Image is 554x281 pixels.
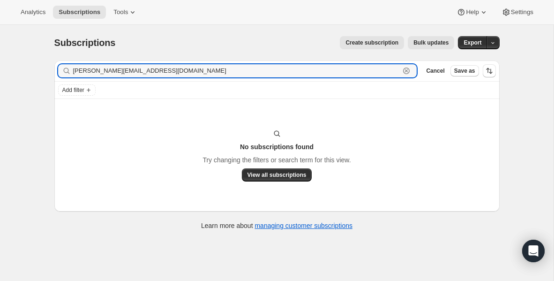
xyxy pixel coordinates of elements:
button: Analytics [15,6,51,19]
span: Help [466,8,479,16]
button: Clear [402,66,411,76]
span: Save as [454,67,475,75]
span: Export [464,39,481,46]
button: Tools [108,6,143,19]
button: Bulk updates [408,36,454,49]
input: Filter subscribers [73,64,400,77]
button: Sort the results [483,64,496,77]
a: managing customer subscriptions [255,222,352,229]
span: View all subscriptions [247,171,307,179]
button: Export [458,36,487,49]
span: Subscriptions [54,38,116,48]
p: Learn more about [201,221,352,230]
span: Create subscription [345,39,398,46]
span: Analytics [21,8,45,16]
button: Settings [496,6,539,19]
span: Add filter [62,86,84,94]
h3: No subscriptions found [240,142,314,152]
span: Cancel [426,67,444,75]
p: Try changing the filters or search term for this view. [202,155,351,165]
span: Subscriptions [59,8,100,16]
button: Add filter [58,84,96,96]
button: View all subscriptions [242,168,312,182]
button: Create subscription [340,36,404,49]
button: Cancel [422,65,448,76]
button: Help [451,6,494,19]
div: Open Intercom Messenger [522,240,545,262]
span: Tools [113,8,128,16]
span: Bulk updates [413,39,449,46]
button: Save as [450,65,479,76]
button: Subscriptions [53,6,106,19]
span: Settings [511,8,533,16]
